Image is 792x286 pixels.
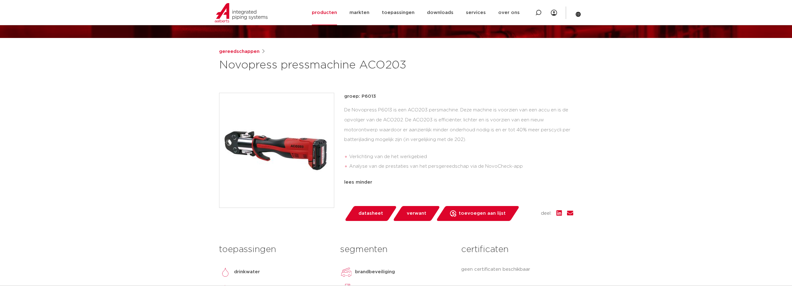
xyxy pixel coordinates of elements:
[219,243,331,256] h3: toepassingen
[461,243,573,256] h3: certificaten
[407,209,426,218] span: verwant
[541,210,551,217] span: deel:
[355,268,395,276] p: brandbeveiliging
[461,266,573,273] p: geen certificaten beschikbaar
[219,93,334,208] img: Product Image for Novopress pressmachine ACO203
[344,93,573,100] p: groep: P6013
[344,105,573,174] div: De Novopress P6013 is een ACO203 persmachine. Deze machine is voorzien van een accu en is de opvo...
[359,209,383,218] span: datasheet
[219,58,453,73] h1: Novopress pressmachine ACO203
[234,268,260,276] p: drinkwater
[349,162,573,171] li: Analyse van de prestaties van het persgereedschap via de NovoCheck-app
[349,152,573,162] li: Verlichting van de het werkgebied
[219,266,232,278] img: drinkwater
[344,179,573,186] div: lees minder
[344,206,397,221] a: datasheet
[392,206,440,221] a: verwant
[219,48,260,55] a: gereedschappen
[340,266,353,278] img: brandbeveiliging
[459,209,506,218] span: toevoegen aan lijst
[340,243,452,256] h3: segmenten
